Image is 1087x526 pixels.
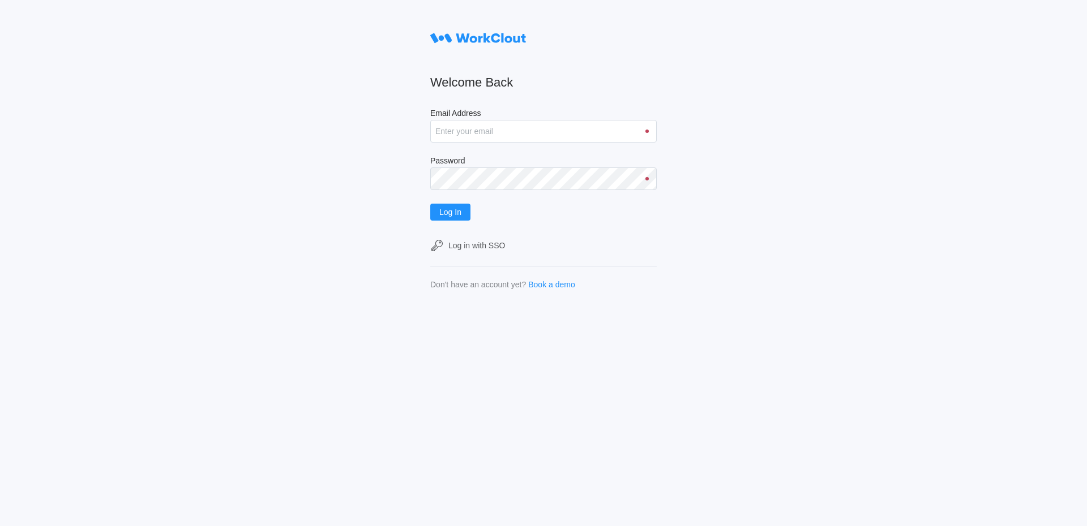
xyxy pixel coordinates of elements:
[430,239,657,252] a: Log in with SSO
[528,280,575,289] a: Book a demo
[439,208,461,216] span: Log In
[430,280,526,289] div: Don't have an account yet?
[430,75,657,90] h2: Welcome Back
[430,156,657,167] label: Password
[430,204,470,221] button: Log In
[430,120,657,143] input: Enter your email
[430,109,657,120] label: Email Address
[448,241,505,250] div: Log in with SSO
